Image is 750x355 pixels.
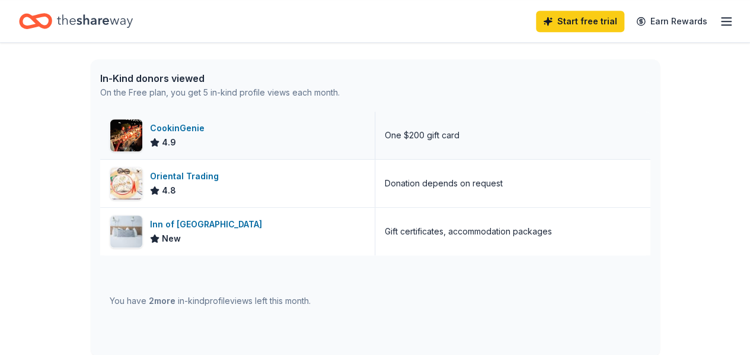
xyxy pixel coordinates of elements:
span: 2 more [149,296,175,306]
div: One $200 gift card [385,128,459,142]
div: You have in-kind profile views left this month. [110,294,311,308]
span: New [162,232,181,246]
div: On the Free plan, you get 5 in-kind profile views each month. [100,85,340,100]
div: Donation depends on request [385,176,503,191]
span: 4.8 [162,183,176,198]
img: Image for Oriental Trading [110,167,142,199]
a: Start free trial [536,11,624,32]
div: Gift certificates, accommodation packages [385,224,552,239]
div: CookinGenie [150,121,209,135]
span: 4.9 [162,135,176,150]
a: Home [19,7,133,35]
div: Oriental Trading [150,169,224,183]
img: Image for Inn of Cape May [110,215,142,248]
a: Earn Rewards [629,11,714,32]
img: Image for CookinGenie [110,119,142,151]
div: Inn of [GEOGRAPHIC_DATA] [150,217,267,232]
div: In-Kind donors viewed [100,71,340,85]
